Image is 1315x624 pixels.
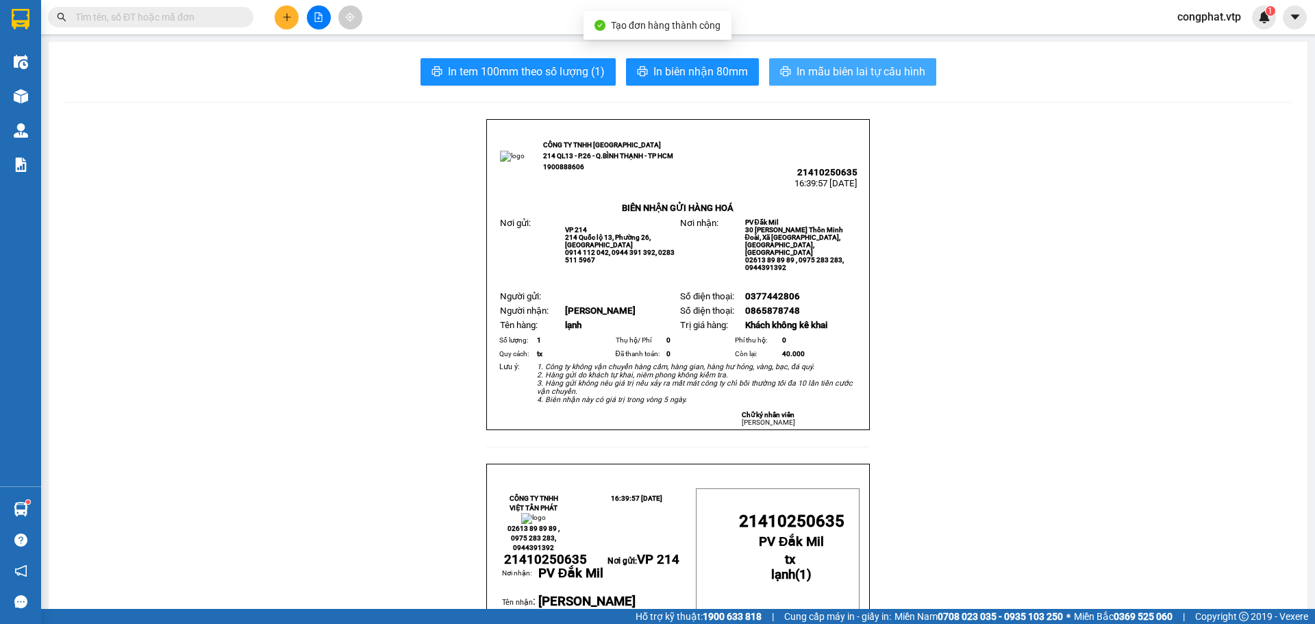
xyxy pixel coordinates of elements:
span: [PERSON_NAME] [538,594,636,609]
span: Nơi gửi: [14,95,28,115]
span: Khách không kê khai [745,320,827,330]
span: lạnh [771,567,795,582]
button: plus [275,5,299,29]
strong: CÔNG TY TNHH [GEOGRAPHIC_DATA] 214 QL13 - P.26 - Q.BÌNH THẠNH - TP HCM 1900888606 [36,22,111,73]
span: 1 [1268,6,1273,16]
img: logo [500,151,525,162]
strong: BIÊN NHẬN GỬI HÀNG HOÁ [47,82,159,92]
span: : [502,595,536,608]
span: 02613 89 89 89 , 0975 283 283, 0944391392 [508,525,560,551]
span: tx [785,552,795,567]
td: Phí thu hộ: [733,334,781,347]
button: file-add [307,5,331,29]
span: Tên nhận [502,598,533,607]
span: 1 [537,336,541,344]
span: file-add [314,12,323,22]
span: 0 [666,350,671,358]
span: check-circle [594,20,605,31]
span: In biên nhận 80mm [653,63,748,80]
span: Người nhận: [500,305,549,316]
span: 214 Quốc lộ 13, Phường 26, [GEOGRAPHIC_DATA] [565,234,651,249]
img: icon-new-feature [1258,11,1270,23]
span: Hỗ trợ kỹ thuật: [636,609,762,624]
span: In mẫu biên lai tự cấu hình [797,63,925,80]
td: Quy cách: [497,347,535,361]
span: Nơi gửi: [608,556,679,566]
span: VP 214 [565,226,587,234]
strong: ( ) [771,552,812,582]
span: [PERSON_NAME] [742,419,795,426]
span: PV [PERSON_NAME] [138,96,190,111]
span: 0914 112 042, 0944 391 392, 0283 511 5967 [565,249,675,264]
strong: CÔNG TY TNHH [GEOGRAPHIC_DATA] 214 QL13 - P.26 - Q.BÌNH THẠNH - TP HCM 1900888606 [543,141,673,171]
span: 16:39:57 [DATE] [794,178,857,188]
img: logo-vxr [12,9,29,29]
span: | [772,609,774,624]
span: printer [431,66,442,79]
span: 02613 89 89 89 , 0975 283 283, 0944391392 [745,256,844,271]
span: Nơi gửi: [500,218,531,228]
span: 21410250635 [739,512,844,531]
span: 1 [799,567,807,582]
span: 0 [666,336,671,344]
span: plus [282,12,292,22]
span: congphat.vtp [1166,8,1252,25]
span: | [1183,609,1185,624]
strong: BIÊN NHẬN GỬI HÀNG HOÁ [622,203,734,213]
span: 14:59:49 [DATE] [130,62,193,72]
img: qr-code [837,140,857,161]
sup: 1 [26,500,30,504]
span: caret-down [1289,11,1301,23]
span: tx [537,350,542,358]
strong: 0369 525 060 [1114,611,1173,622]
img: logo [14,31,32,65]
button: aim [338,5,362,29]
span: 0865878748 [745,305,800,316]
span: Trị giá hàng: [680,320,728,330]
strong: Chữ ký nhân viên [742,411,794,419]
span: PV Đắk Mil [745,219,779,226]
strong: CÔNG TY TNHH VIỆT TÂN PHÁT [510,495,558,512]
span: 16:39:57 [DATE] [611,495,662,502]
img: warehouse-icon [14,89,28,103]
span: printer [637,66,648,79]
span: In tem 100mm theo số lượng (1) [448,63,605,80]
span: ⚪️ [1066,614,1070,619]
td: Nơi nhận: [502,568,538,594]
img: logo [521,513,546,524]
span: 0 [782,336,786,344]
span: 30 [PERSON_NAME] Thôn Minh Đoài, Xã [GEOGRAPHIC_DATA], [GEOGRAPHIC_DATA], [GEOGRAPHIC_DATA] [745,226,843,256]
span: copyright [1239,612,1249,621]
span: Số điện thoại: [680,291,734,301]
span: PV Đắk Mil [759,534,824,549]
img: warehouse-icon [14,502,28,516]
span: search [57,12,66,22]
span: Lưu ý: [499,362,520,371]
sup: 1 [1266,6,1275,16]
span: printer [780,66,791,79]
span: Miền Nam [894,609,1063,624]
span: 40.000 [782,350,805,358]
td: Số lượng: [497,334,535,347]
span: Cung cấp máy in - giấy in: [784,609,891,624]
button: printerIn tem 100mm theo số lượng (1) [421,58,616,86]
span: Nơi nhận: [680,218,718,228]
span: Nơi nhận: [105,95,127,115]
span: aim [345,12,355,22]
span: Miền Bắc [1074,609,1173,624]
span: VP 214 [47,96,68,103]
span: lạnh [565,320,581,330]
td: Còn lại: [733,347,781,361]
input: Tìm tên, số ĐT hoặc mã đơn [75,10,237,25]
span: 21410250631 [133,51,193,62]
img: logo [589,513,657,547]
span: Tên hàng: [500,320,538,330]
img: warehouse-icon [14,55,28,69]
span: VP 214 [637,552,679,567]
button: printerIn mẫu biên lai tự cấu hình [769,58,936,86]
button: printerIn biên nhận 80mm [626,58,759,86]
em: 1. Công ty không vận chuyển hàng cấm, hàng gian, hàng hư hỏng, vàng, bạc, đá quý. 2. Hàng gửi do ... [537,362,853,404]
strong: 1900 633 818 [703,611,762,622]
span: Số điện thoại: [680,305,734,316]
span: Người gửi: [500,291,541,301]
